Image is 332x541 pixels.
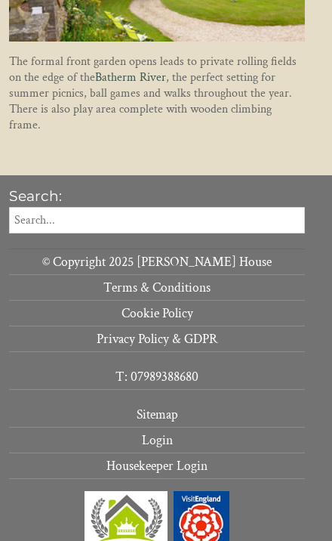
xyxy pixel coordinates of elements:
[9,249,305,275] a: © Copyright 2025 [PERSON_NAME] House
[9,275,305,301] a: Terms & Conditions
[9,301,305,326] a: Cookie Policy
[9,364,305,390] a: T: 07989388680
[95,70,166,85] a: Batherm River
[9,326,305,352] a: Privacy Policy & GDPR
[9,402,305,428] a: Sitemap
[9,207,305,233] input: Search...
[9,428,305,453] a: Login
[9,54,305,133] p: The formal front garden opens leads to private rolling fields on the edge of the , the perfect se...
[9,453,305,479] a: Housekeeper Login
[9,187,305,205] h3: Search:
